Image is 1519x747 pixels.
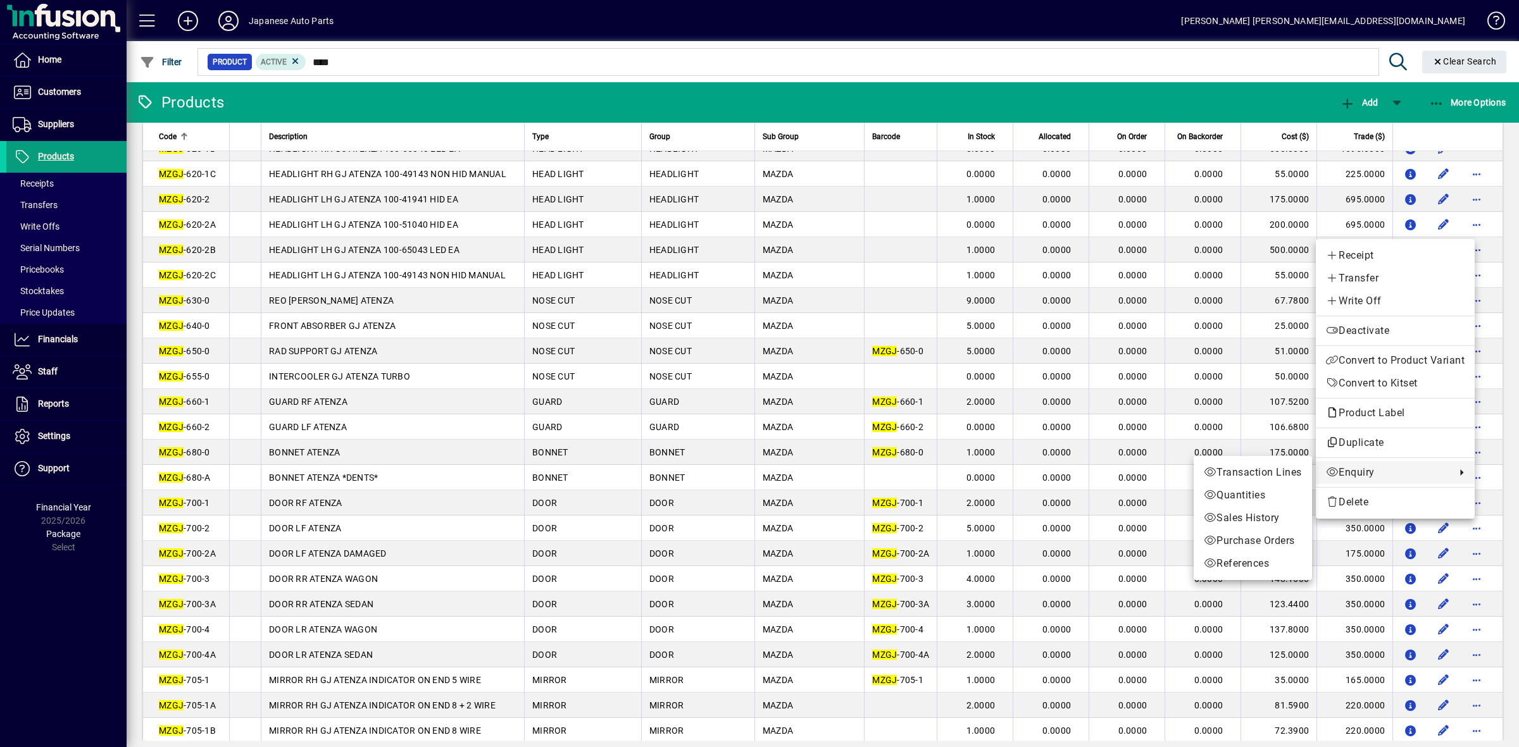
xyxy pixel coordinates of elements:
span: Write Off [1326,293,1465,309]
span: References [1204,556,1302,571]
span: Quantities [1204,488,1302,503]
span: Receipt [1326,248,1465,263]
span: Convert to Kitset [1326,376,1465,391]
span: Sales History [1204,510,1302,526]
span: Delete [1326,495,1465,510]
span: Duplicate [1326,435,1465,450]
span: Product Label [1326,407,1411,419]
button: Deactivate product [1316,319,1475,342]
span: Enquiry [1326,465,1449,480]
span: Convert to Product Variant [1326,353,1465,368]
span: Deactivate [1326,323,1465,338]
span: Transaction Lines [1204,465,1302,480]
span: Purchase Orders [1204,533,1302,548]
span: Transfer [1326,271,1465,286]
